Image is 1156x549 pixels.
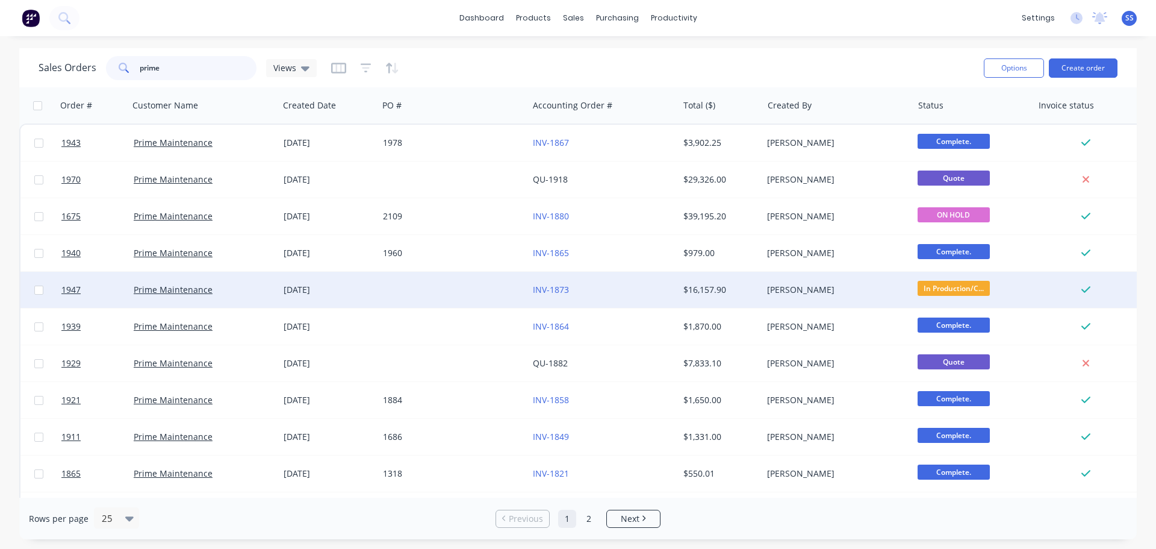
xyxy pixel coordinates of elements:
[496,513,549,525] a: Previous page
[557,9,590,27] div: sales
[683,247,754,259] div: $979.00
[284,284,373,296] div: [DATE]
[383,468,517,480] div: 1318
[383,137,517,149] div: 1978
[683,357,754,369] div: $7,833.10
[134,137,213,148] a: Prime Maintenance
[1016,9,1061,27] div: settings
[683,468,754,480] div: $550.01
[383,210,517,222] div: 2109
[284,321,373,333] div: [DATE]
[134,394,213,406] a: Prime Maintenance
[61,125,134,161] a: 1943
[61,419,134,455] a: 1911
[918,171,990,186] span: Quote
[683,137,754,149] div: $3,902.25
[767,247,901,259] div: [PERSON_NAME]
[61,394,81,406] span: 1921
[533,357,568,369] a: QU-1882
[683,394,754,406] div: $1,650.00
[580,510,598,528] a: Page 2
[533,394,569,406] a: INV-1858
[284,357,373,369] div: [DATE]
[533,321,569,332] a: INV-1864
[533,210,569,222] a: INV-1880
[61,137,81,149] span: 1943
[767,357,901,369] div: [PERSON_NAME]
[134,247,213,259] a: Prime Maintenance
[284,210,373,222] div: [DATE]
[918,244,990,259] span: Complete.
[768,99,812,111] div: Created By
[284,247,373,259] div: [DATE]
[61,382,134,418] a: 1921
[61,431,81,443] span: 1911
[918,318,990,333] span: Complete.
[533,99,612,111] div: Accounting Order #
[284,174,373,186] div: [DATE]
[453,9,510,27] a: dashboard
[134,468,213,479] a: Prime Maintenance
[918,465,990,480] span: Complete.
[284,431,373,443] div: [DATE]
[61,456,134,492] a: 1865
[61,162,134,198] a: 1970
[134,210,213,222] a: Prime Maintenance
[1039,99,1094,111] div: Invoice status
[61,198,134,234] a: 1675
[683,284,754,296] div: $16,157.90
[61,284,81,296] span: 1947
[61,357,81,369] span: 1929
[918,281,990,296] span: In Production/C...
[61,492,134,529] a: 1850
[767,174,901,186] div: [PERSON_NAME]
[134,431,213,442] a: Prime Maintenance
[134,174,213,185] a: Prime Maintenance
[918,391,990,406] span: Complete.
[683,431,754,443] div: $1,331.00
[140,56,257,80] input: Search...
[134,321,213,332] a: Prime Maintenance
[918,428,990,443] span: Complete.
[918,207,990,222] span: ON HOLD
[61,235,134,271] a: 1940
[533,174,568,185] a: QU-1918
[29,513,89,525] span: Rows per page
[590,9,645,27] div: purchasing
[134,284,213,295] a: Prime Maintenance
[61,210,81,222] span: 1675
[491,510,665,528] ul: Pagination
[283,99,336,111] div: Created Date
[61,309,134,345] a: 1939
[683,174,754,186] div: $29,326.00
[621,513,639,525] span: Next
[918,134,990,149] span: Complete.
[382,99,402,111] div: PO #
[61,174,81,186] span: 1970
[284,468,373,480] div: [DATE]
[533,247,569,259] a: INV-1865
[1125,13,1134,24] span: SS
[533,284,569,295] a: INV-1873
[767,284,901,296] div: [PERSON_NAME]
[533,137,569,148] a: INV-1867
[510,9,557,27] div: products
[558,510,576,528] a: Page 1 is your current page
[767,210,901,222] div: [PERSON_NAME]
[284,137,373,149] div: [DATE]
[1049,58,1117,78] button: Create order
[22,9,40,27] img: Factory
[39,62,96,74] h1: Sales Orders
[61,247,81,259] span: 1940
[132,99,198,111] div: Customer Name
[918,99,943,111] div: Status
[284,394,373,406] div: [DATE]
[767,321,901,333] div: [PERSON_NAME]
[683,99,715,111] div: Total ($)
[767,394,901,406] div: [PERSON_NAME]
[533,431,569,442] a: INV-1849
[607,513,660,525] a: Next page
[61,345,134,381] a: 1929
[61,321,81,333] span: 1939
[383,431,517,443] div: 1686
